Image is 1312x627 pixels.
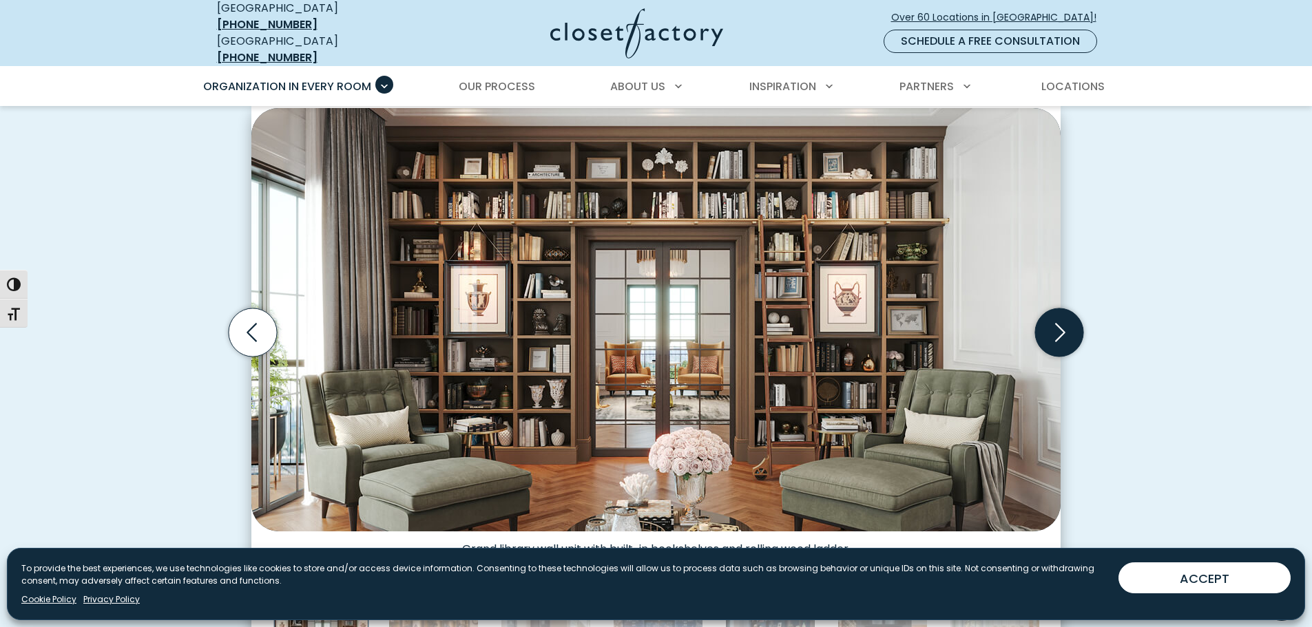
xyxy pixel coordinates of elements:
[1030,303,1089,362] button: Next slide
[223,303,282,362] button: Previous slide
[217,50,317,65] a: [PHONE_NUMBER]
[83,593,140,606] a: Privacy Policy
[749,78,816,94] span: Inspiration
[550,8,723,59] img: Closet Factory Logo
[610,78,665,94] span: About Us
[21,562,1107,587] p: To provide the best experiences, we use technologies like cookies to store and/or access device i...
[459,78,535,94] span: Our Process
[1041,78,1105,94] span: Locations
[884,30,1097,53] a: Schedule a Free Consultation
[251,531,1061,556] figcaption: Grand library wall unit with built-in bookshelves and rolling wood ladder.
[21,593,76,606] a: Cookie Policy
[899,78,954,94] span: Partners
[217,17,317,32] a: [PHONE_NUMBER]
[891,10,1107,25] span: Over 60 Locations in [GEOGRAPHIC_DATA]!
[891,6,1108,30] a: Over 60 Locations in [GEOGRAPHIC_DATA]!
[251,108,1061,531] img: Grand library wall with built-in bookshelves and rolling ladder
[217,33,417,66] div: [GEOGRAPHIC_DATA]
[203,78,371,94] span: Organization in Every Room
[1118,562,1291,593] button: ACCEPT
[194,67,1119,106] nav: Primary Menu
